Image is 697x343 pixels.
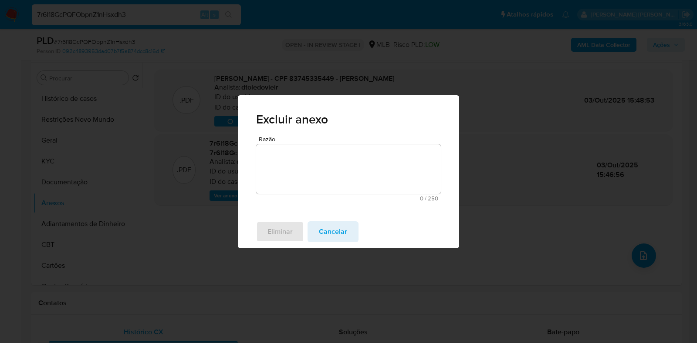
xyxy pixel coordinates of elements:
div: Excluir anexo [238,95,459,248]
span: Cancelar [319,222,347,241]
span: Excluir anexo [256,113,441,126]
span: Máximo 250 caracteres [259,196,438,201]
button: cancel.action [308,221,359,242]
textarea: Razão [256,144,441,194]
span: Razão [259,136,443,143]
